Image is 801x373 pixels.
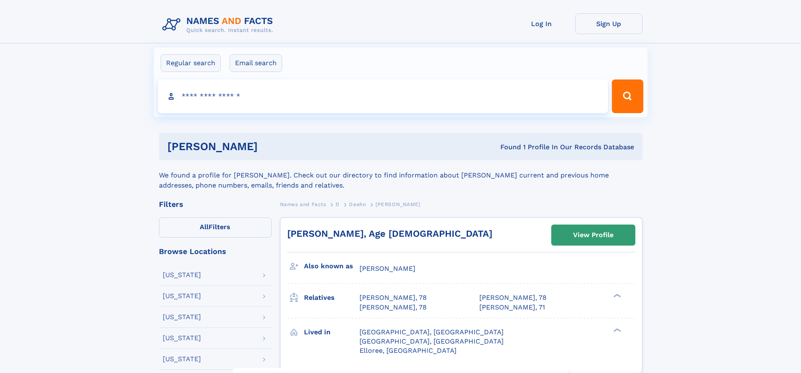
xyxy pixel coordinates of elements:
[611,293,621,299] div: ❯
[360,303,427,312] a: [PERSON_NAME], 78
[163,314,201,320] div: [US_STATE]
[375,201,420,207] span: [PERSON_NAME]
[304,325,360,339] h3: Lived in
[163,356,201,362] div: [US_STATE]
[552,225,635,245] a: View Profile
[612,79,643,113] button: Search Button
[163,293,201,299] div: [US_STATE]
[159,248,272,255] div: Browse Locations
[349,201,366,207] span: Daehn
[159,217,272,238] label: Filters
[573,225,613,245] div: View Profile
[349,199,366,209] a: Daehn
[479,293,547,302] a: [PERSON_NAME], 78
[336,201,340,207] span: D
[280,199,326,209] a: Names and Facts
[360,347,457,354] span: Elloree, [GEOGRAPHIC_DATA]
[575,13,642,34] a: Sign Up
[163,272,201,278] div: [US_STATE]
[360,328,504,336] span: [GEOGRAPHIC_DATA], [GEOGRAPHIC_DATA]
[304,259,360,273] h3: Also known as
[158,79,608,113] input: search input
[360,265,415,272] span: [PERSON_NAME]
[304,291,360,305] h3: Relatives
[159,201,272,208] div: Filters
[159,13,280,36] img: Logo Names and Facts
[360,293,427,302] a: [PERSON_NAME], 78
[379,143,634,152] div: Found 1 Profile In Our Records Database
[161,54,221,72] label: Regular search
[230,54,282,72] label: Email search
[287,228,492,239] a: [PERSON_NAME], Age [DEMOGRAPHIC_DATA]
[508,13,575,34] a: Log In
[159,160,642,190] div: We found a profile for [PERSON_NAME]. Check out our directory to find information about [PERSON_N...
[611,327,621,333] div: ❯
[479,303,545,312] a: [PERSON_NAME], 71
[200,223,209,231] span: All
[336,199,340,209] a: D
[360,337,504,345] span: [GEOGRAPHIC_DATA], [GEOGRAPHIC_DATA]
[163,335,201,341] div: [US_STATE]
[167,141,379,152] h1: [PERSON_NAME]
